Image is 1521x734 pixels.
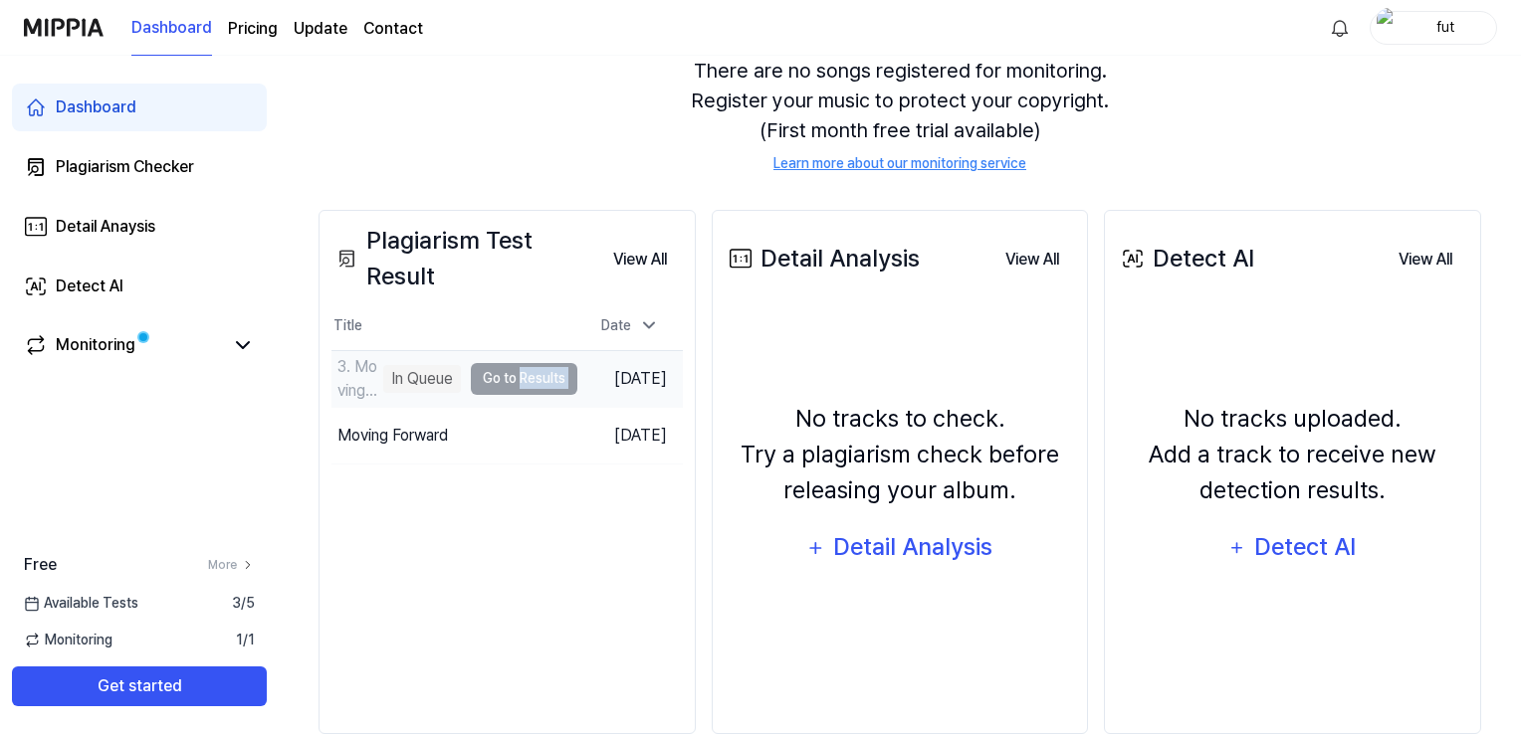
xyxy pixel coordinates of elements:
a: Monitoring [24,333,223,357]
a: Detail Anaysis [12,203,267,251]
span: Free [24,553,57,577]
div: Moving Forward [337,424,448,448]
div: fut [1407,16,1484,38]
a: More [208,556,255,574]
a: Learn more about our monitoring service [773,153,1026,174]
th: Title [331,302,577,350]
div: Detect AI [1252,528,1359,566]
a: View All [597,239,683,279]
div: Detect AI [56,275,123,298]
img: 알림 [1328,16,1352,40]
a: Pricing [228,17,278,41]
td: [DATE] [577,407,683,463]
button: profilefut [1370,11,1497,45]
a: Dashboard [131,1,212,56]
div: Plagiarism Checker [56,155,194,179]
button: Detail Analysis [793,524,1006,572]
a: View All [1383,239,1468,279]
img: profile [1377,8,1401,48]
a: Dashboard [12,84,267,131]
div: There are no songs registered for monitoring. Register your music to protect your copyright. (Fir... [319,32,1481,198]
div: Plagiarism Test Result [331,223,597,294]
span: 3 / 5 [232,593,255,614]
a: Detect AI [12,263,267,310]
span: 1 / 1 [236,630,255,650]
a: Plagiarism Checker [12,143,267,191]
div: Date [593,309,667,342]
div: Detect AI [1117,241,1254,276]
button: Detect AI [1215,524,1371,572]
div: Monitoring [56,333,135,357]
span: Monitoring [24,630,112,650]
a: Update [294,17,347,41]
button: View All [597,240,683,279]
div: 3. Moving Magnetic [337,355,378,403]
button: Get started [12,666,267,706]
div: In Queue [383,365,461,393]
button: View All [989,240,1075,279]
a: Contact [363,17,423,41]
span: Available Tests [24,593,138,614]
div: No tracks uploaded. Add a track to receive new detection results. [1117,401,1468,508]
div: Detail Analysis [832,528,994,566]
button: View All [1383,240,1468,279]
div: Detail Analysis [725,241,920,276]
div: Dashboard [56,95,136,119]
div: No tracks to check. Try a plagiarism check before releasing your album. [725,401,1076,508]
div: Detail Anaysis [56,215,155,239]
td: [DATE] [577,350,683,407]
a: View All [989,239,1075,279]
